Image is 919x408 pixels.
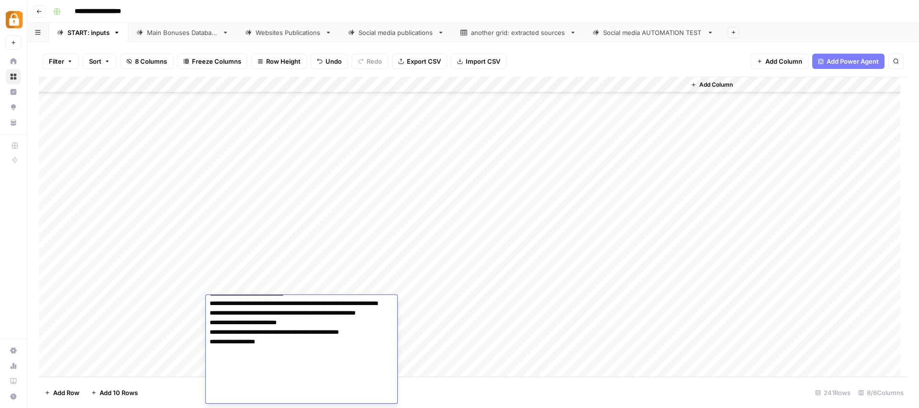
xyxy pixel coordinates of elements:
[6,69,21,84] a: Browse
[251,54,307,69] button: Row Height
[407,57,441,66] span: Export CSV
[340,23,452,42] a: Social media publications
[6,374,21,389] a: Learning Hub
[53,388,79,397] span: Add Row
[452,23,584,42] a: another grid: extracted sources
[359,28,434,37] div: Social media publications
[83,54,116,69] button: Sort
[67,28,110,37] div: START: inputs
[854,385,908,400] div: 8/8 Columns
[192,57,241,66] span: Freeze Columns
[266,57,301,66] span: Row Height
[100,388,138,397] span: Add 10 Rows
[584,23,722,42] a: Social media AUTOMATION TEST
[49,57,64,66] span: Filter
[751,54,808,69] button: Add Column
[120,54,173,69] button: 8 Columns
[43,54,79,69] button: Filter
[325,57,342,66] span: Undo
[6,8,21,32] button: Workspace: Adzz
[237,23,340,42] a: Websites Publications
[256,28,321,37] div: Websites Publications
[85,385,144,400] button: Add 10 Rows
[6,84,21,100] a: Insights
[39,385,85,400] button: Add Row
[687,79,737,91] button: Add Column
[827,57,879,66] span: Add Power Agent
[812,54,885,69] button: Add Power Agent
[392,54,447,69] button: Export CSV
[6,100,21,115] a: Opportunities
[6,358,21,374] a: Usage
[6,389,21,404] button: Help + Support
[6,11,23,28] img: Adzz Logo
[49,23,128,42] a: START: inputs
[147,28,218,37] div: Main Bonuses Database
[177,54,247,69] button: Freeze Columns
[699,80,733,89] span: Add Column
[6,115,21,130] a: Your Data
[6,54,21,69] a: Home
[6,343,21,358] a: Settings
[471,28,566,37] div: another grid: extracted sources
[128,23,237,42] a: Main Bonuses Database
[311,54,348,69] button: Undo
[367,57,382,66] span: Redo
[466,57,500,66] span: Import CSV
[811,385,854,400] div: 241 Rows
[603,28,703,37] div: Social media AUTOMATION TEST
[451,54,506,69] button: Import CSV
[135,57,167,66] span: 8 Columns
[352,54,388,69] button: Redo
[89,57,101,66] span: Sort
[765,57,802,66] span: Add Column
